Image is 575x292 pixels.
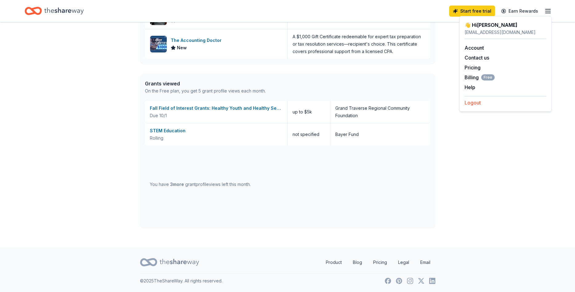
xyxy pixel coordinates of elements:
[145,80,266,87] div: Grants viewed
[150,112,282,119] div: Due 10/1
[288,123,330,146] div: not specified
[465,74,495,81] button: BillingFree
[25,4,84,18] a: Home
[150,181,251,188] div: You have grant profile views left this month.
[335,131,359,138] div: Bayer Fund
[465,21,546,29] div: 👋 Hi [PERSON_NAME]
[465,29,546,36] div: [EMAIL_ADDRESS][DOMAIN_NAME]
[140,277,222,285] p: © 2025 TheShareWay. All rights reserved.
[449,6,495,17] a: Start free trial
[321,256,435,269] nav: quick links
[497,6,542,17] a: Earn Rewards
[415,256,435,269] a: Email
[348,256,367,269] a: Blog
[465,45,484,51] a: Account
[150,105,282,112] div: Fall Field of Interest Grants: Healthy Youth and Healthy Seniors Endowment
[465,99,481,106] button: Logout
[321,256,347,269] a: Product
[170,182,184,187] span: 3 more
[177,44,187,51] span: New
[150,127,282,134] div: STEM Education
[293,33,425,55] div: A $1,000 Gift Certificate redeemable for expert tax preparation or tax resolution services—recipi...
[368,256,392,269] a: Pricing
[145,87,266,95] div: On the Free plan, you get 5 grant profile views each month.
[150,134,282,142] div: Rolling
[393,256,414,269] a: Legal
[465,74,495,81] span: Billing
[465,84,475,91] button: Help
[150,36,167,52] img: Image for The Accounting Doctor
[335,105,425,119] div: Grand Traverse Regional Community Foundation
[481,74,495,80] span: Free
[171,37,224,44] div: The Accounting Doctor
[288,101,330,123] div: up to $5k
[465,54,489,61] button: Contact us
[465,64,481,71] a: Pricing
